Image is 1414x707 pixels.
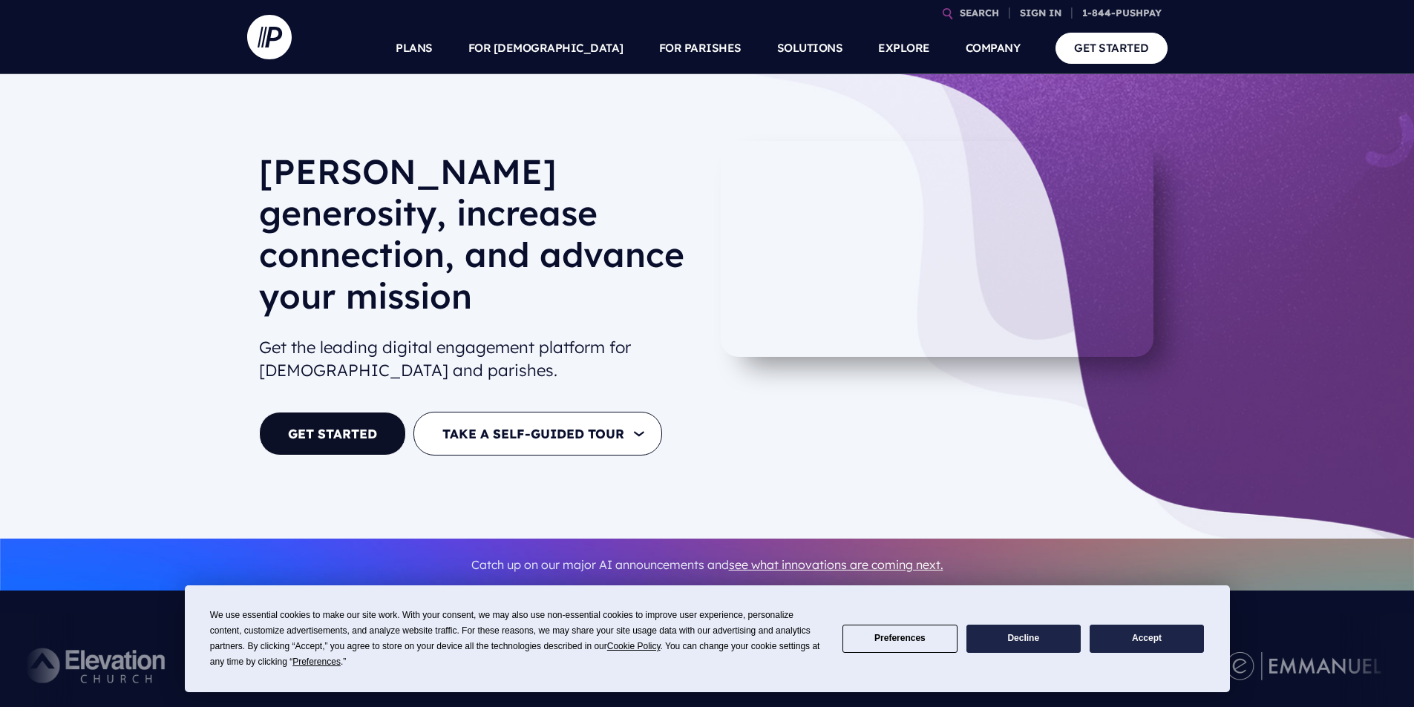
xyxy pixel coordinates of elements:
[607,641,661,651] span: Cookie Policy
[210,608,825,670] div: We use essential cookies to make our site work. With your consent, we may also use non-essential ...
[259,548,1156,582] p: Catch up on our major AI announcements and
[966,22,1021,74] a: COMPANY
[259,330,695,388] h2: Get the leading digital engagement platform for [DEMOGRAPHIC_DATA] and parishes.
[966,625,1081,654] button: Decline
[1055,33,1168,63] a: GET STARTED
[259,412,406,456] a: GET STARTED
[468,22,623,74] a: FOR [DEMOGRAPHIC_DATA]
[396,22,433,74] a: PLANS
[878,22,930,74] a: EXPLORE
[842,625,957,654] button: Preferences
[659,22,742,74] a: FOR PARISHES
[185,585,1230,692] div: Cookie Consent Prompt
[1090,625,1204,654] button: Accept
[292,657,341,667] span: Preferences
[413,412,662,456] button: TAKE A SELF-GUIDED TOUR
[777,22,843,74] a: SOLUTIONS
[729,557,943,572] a: see what innovations are coming next.
[259,151,695,329] h1: [PERSON_NAME] generosity, increase connection, and advance your mission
